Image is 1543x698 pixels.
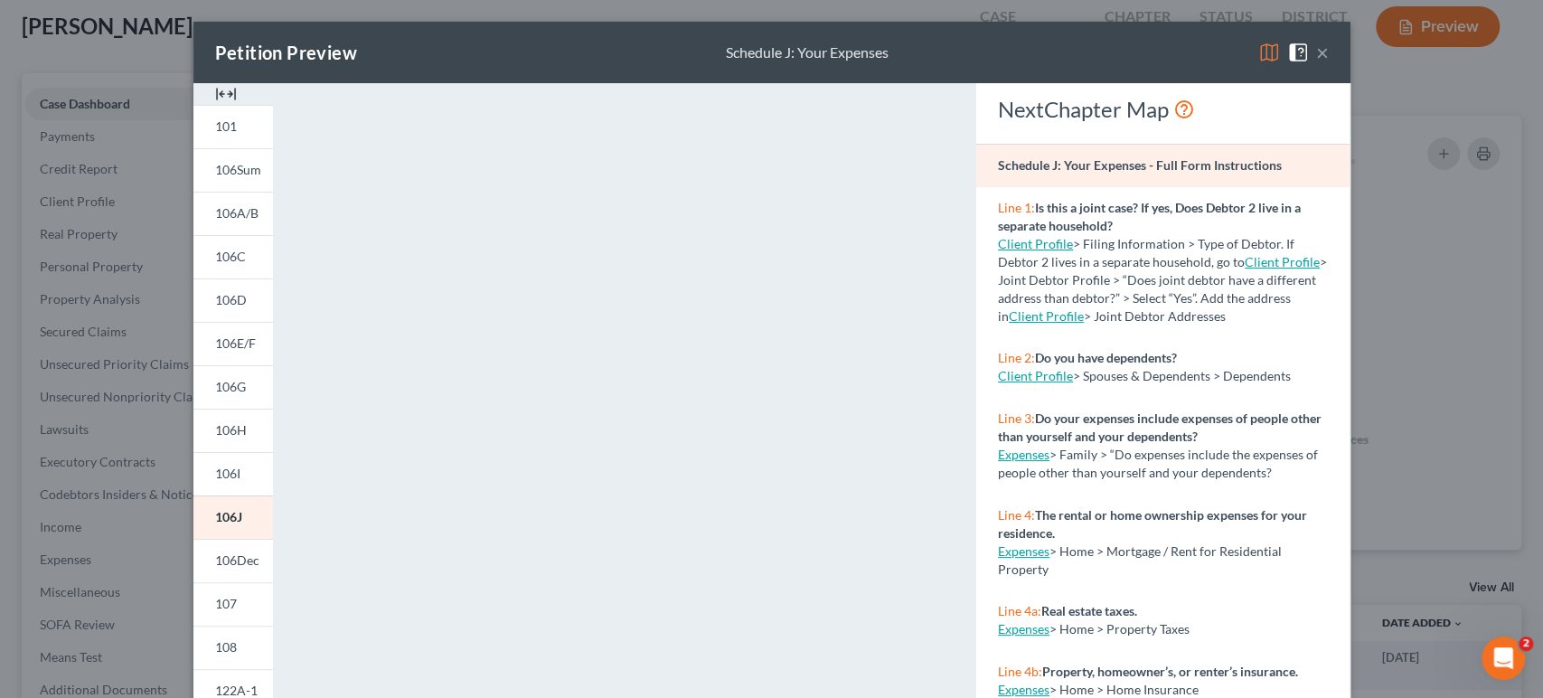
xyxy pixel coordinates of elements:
span: 106J [215,509,242,524]
button: × [1316,42,1329,63]
img: help-close-5ba153eb36485ed6c1ea00a893f15db1cb9b99d6cae46e1a8edb6c62d00a1a76.svg [1287,42,1309,63]
a: Client Profile [998,368,1073,383]
span: 107 [215,596,237,611]
a: 107 [193,582,273,626]
strong: Is this a joint case? If yes, Does Debtor 2 live in a separate household? [998,200,1301,233]
span: 106G [215,379,246,394]
span: 106D [215,292,247,307]
a: 106Dec [193,539,273,582]
div: NextChapter Map [998,95,1328,124]
span: 106H [215,422,247,438]
span: 106E/F [215,335,256,351]
a: Client Profile [998,236,1073,251]
span: > Home > Property Taxes [1049,621,1190,637]
span: Line 4a: [998,603,1041,618]
img: expand-e0f6d898513216a626fdd78e52531dac95497ffd26381d4c15ee2fc46db09dca.svg [215,83,237,105]
span: 108 [215,639,237,655]
div: Schedule J: Your Expenses [726,42,889,63]
span: 122A-1 [215,683,258,698]
span: > Spouses & Dependents > Dependents [1073,368,1291,383]
a: 106J [193,495,273,539]
a: Client Profile [1245,254,1320,269]
a: 106A/B [193,192,273,235]
a: 108 [193,626,273,669]
iframe: Intercom live chat [1482,637,1525,680]
span: > Family > “Do expenses include the expenses of people other than yourself and your dependents? [998,447,1318,480]
a: 106D [193,278,273,322]
span: 2 [1519,637,1533,651]
div: Petition Preview [215,40,357,65]
span: > Joint Debtor Addresses [1009,308,1226,324]
strong: Real estate taxes. [1041,603,1137,618]
a: 106C [193,235,273,278]
strong: Property, homeowner’s, or renter’s insurance. [1042,664,1298,679]
span: 101 [215,118,237,134]
span: 106Dec [215,552,259,568]
strong: Do your expenses include expenses of people other than yourself and your dependents? [998,410,1322,444]
a: 101 [193,105,273,148]
span: Line 4: [998,507,1035,523]
a: Expenses [998,682,1049,697]
span: Line 4b: [998,664,1042,679]
a: Client Profile [1009,308,1084,324]
span: 106I [215,466,240,481]
span: Line 2: [998,350,1035,365]
span: 106C [215,249,246,264]
span: > Home > Mortgage / Rent for Residential Property [998,543,1282,577]
span: 106A/B [215,205,259,221]
a: 106H [193,409,273,452]
span: 106Sum [215,162,261,177]
span: > Filing Information > Type of Debtor. If Debtor 2 lives in a separate household, go to [998,236,1294,269]
span: > Joint Debtor Profile > “Does joint debtor have a different address than debtor?” > Select “Yes”... [998,254,1327,324]
strong: Do you have dependents? [1035,350,1177,365]
span: > Home > Home Insurance [1049,682,1199,697]
a: 106G [193,365,273,409]
strong: Schedule J: Your Expenses - Full Form Instructions [998,157,1282,173]
strong: The rental or home ownership expenses for your residence. [998,507,1307,541]
span: Line 3: [998,410,1035,426]
a: Expenses [998,447,1049,462]
a: 106I [193,452,273,495]
span: Line 1: [998,200,1035,215]
a: 106E/F [193,322,273,365]
a: Expenses [998,621,1049,637]
img: map-eea8200ae884c6f1103ae1953ef3d486a96c86aabb227e865a55264e3737af1f.svg [1258,42,1280,63]
a: 106Sum [193,148,273,192]
a: Expenses [998,543,1049,559]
